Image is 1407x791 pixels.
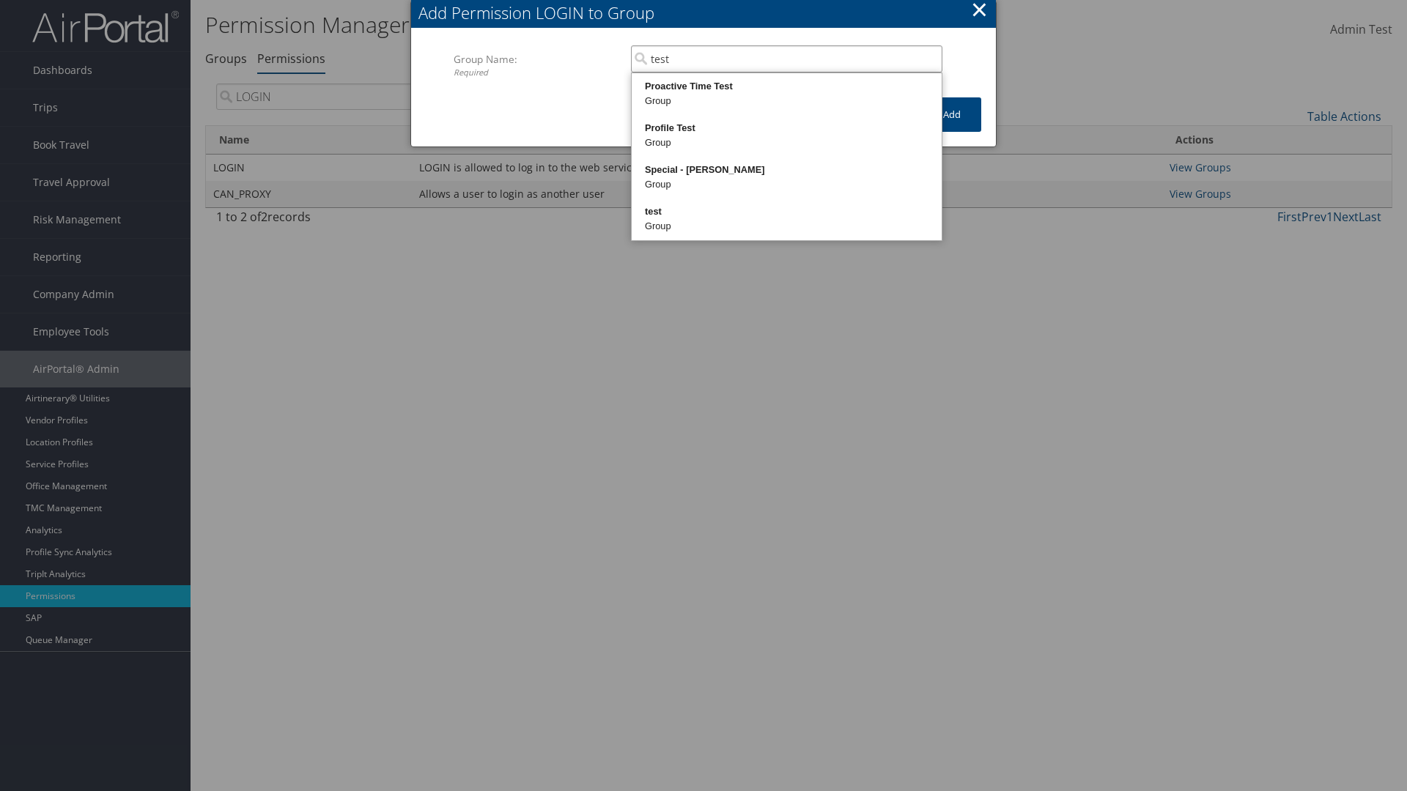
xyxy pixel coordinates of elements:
[631,45,942,73] input: Search Group...
[634,79,939,94] div: Proactive Time Test
[634,219,939,234] div: Group
[634,94,939,108] div: Group
[923,97,981,132] button: Add
[634,163,939,177] div: Special - [PERSON_NAME]
[454,67,620,79] div: Required
[454,45,620,86] label: Group Name:
[634,204,939,219] div: test
[634,177,939,192] div: Group
[634,135,939,150] div: Group
[418,1,996,24] div: Add Permission LOGIN to Group
[634,121,939,135] div: Profile Test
